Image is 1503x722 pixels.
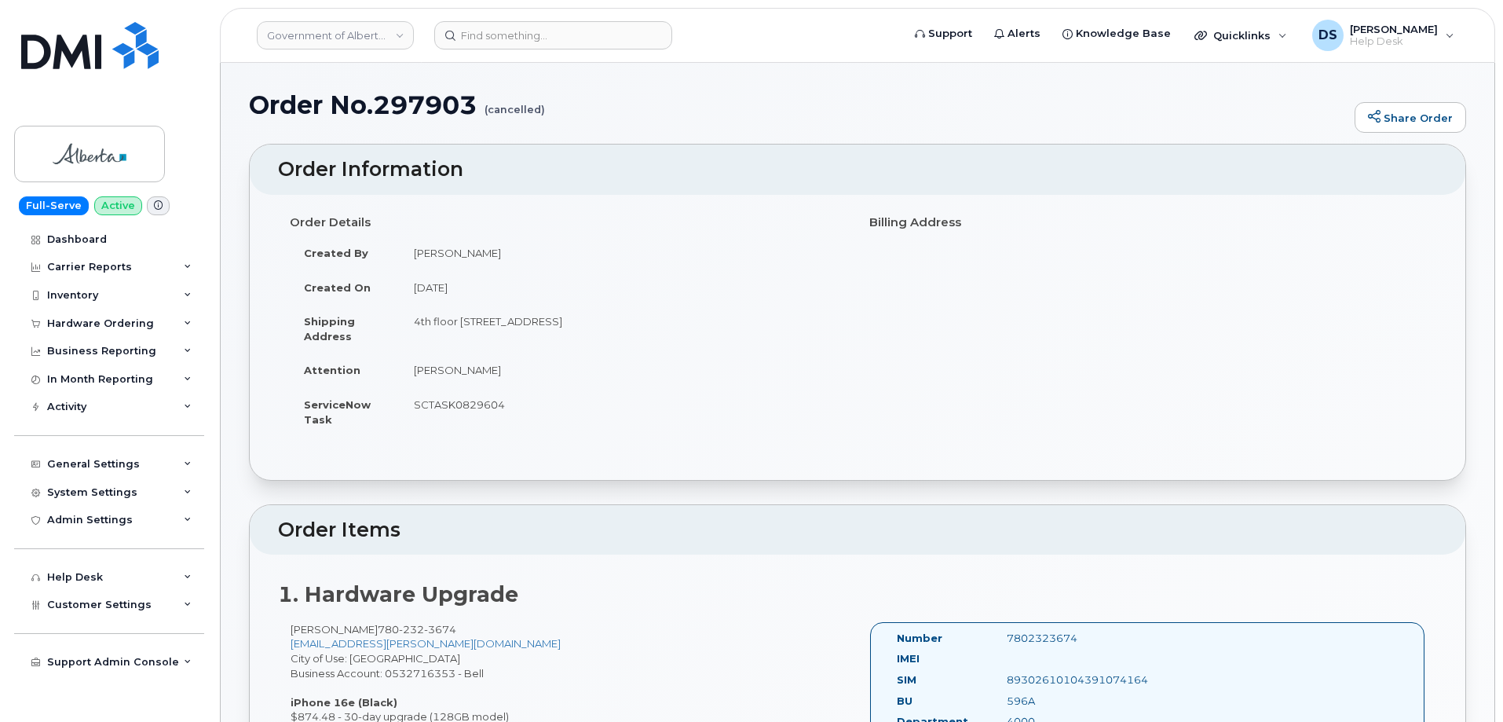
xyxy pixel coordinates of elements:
[897,651,920,666] label: IMEI
[400,304,846,353] td: 4th floor [STREET_ADDRESS]
[304,247,368,259] strong: Created By
[291,696,397,709] strong: iPhone 16e (Black)
[249,91,1347,119] h1: Order No.297903
[400,353,846,387] td: [PERSON_NAME]
[378,623,456,636] span: 780
[399,623,424,636] span: 232
[290,216,846,229] h4: Order Details
[897,694,912,709] label: BU
[869,216,1425,229] h4: Billing Address
[304,398,371,426] strong: ServiceNow Task
[400,236,846,270] td: [PERSON_NAME]
[995,631,1148,646] div: 7802323674
[278,159,1437,181] h2: Order Information
[424,623,456,636] span: 3674
[278,581,518,607] strong: 1. Hardware Upgrade
[278,519,1437,541] h2: Order Items
[304,364,360,376] strong: Attention
[995,673,1148,687] div: 89302610104391074164
[304,315,355,343] strong: Shipping Address
[1355,102,1466,134] a: Share Order
[897,673,916,687] label: SIM
[400,270,846,305] td: [DATE]
[485,91,545,115] small: (cancelled)
[400,387,846,436] td: SCTASK0829604
[995,694,1148,709] div: 596A
[897,631,942,646] label: Number
[291,637,561,650] a: [EMAIL_ADDRESS][PERSON_NAME][DOMAIN_NAME]
[304,281,371,294] strong: Created On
